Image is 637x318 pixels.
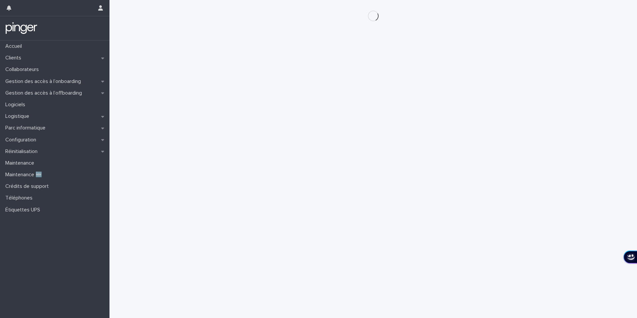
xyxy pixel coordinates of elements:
[3,148,43,155] p: Réinitialisation
[5,22,37,35] img: mTgBEunGTSyRkCgitkcU
[3,137,41,143] p: Configuration
[3,66,44,73] p: Collaborateurs
[3,195,38,201] p: Téléphones
[3,43,27,49] p: Accueil
[3,90,87,96] p: Gestion des accès à l’offboarding
[3,102,31,108] p: Logiciels
[3,113,35,119] p: Logistique
[3,183,54,190] p: Crédits de support
[3,207,45,213] p: Étiquettes UPS
[3,160,39,166] p: Maintenance
[3,55,27,61] p: Clients
[3,172,47,178] p: Maintenance 🆕
[3,78,86,85] p: Gestion des accès à l’onboarding
[3,125,51,131] p: Parc informatique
